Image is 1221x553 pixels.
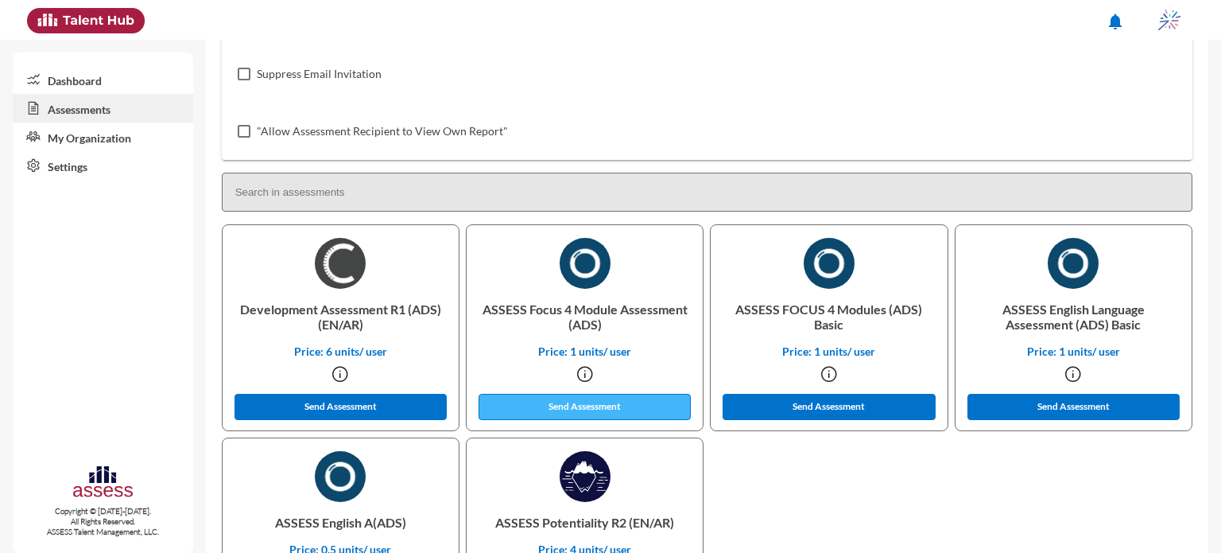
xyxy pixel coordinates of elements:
[72,464,134,503] img: assesscompany-logo.png
[13,123,193,151] a: My Organization
[235,289,446,345] p: Development Assessment R1 (ADS) (EN/AR)
[723,289,934,345] p: ASSESS FOCUS 4 Modules (ADS) Basic
[967,394,1180,420] button: Send Assessment
[723,345,934,358] p: Price: 1 units/ user
[968,345,1179,358] p: Price: 1 units/ user
[222,173,1192,212] input: Search in assessments
[13,506,193,537] p: Copyright © [DATE]-[DATE]. All Rights Reserved. ASSESS Talent Management, LLC.
[235,394,448,420] button: Send Assessment
[235,502,446,543] p: ASSESS English A(ADS)
[479,394,692,420] button: Send Assessment
[13,65,193,94] a: Dashboard
[479,502,690,543] p: ASSESS Potentiality R2 (EN/AR)
[257,122,508,141] span: "Allow Assessment Recipient to View Own Report"
[257,64,382,84] span: Suppress Email Invitation
[13,94,193,123] a: Assessments
[479,289,690,345] p: ASSESS Focus 4 Module Assessment (ADS)
[1106,12,1125,31] mat-icon: notifications
[479,345,690,358] p: Price: 1 units/ user
[723,394,936,420] button: Send Assessment
[235,345,446,358] p: Price: 6 units/ user
[968,289,1179,345] p: ASSESS English Language Assessment (ADS) Basic
[13,151,193,180] a: Settings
